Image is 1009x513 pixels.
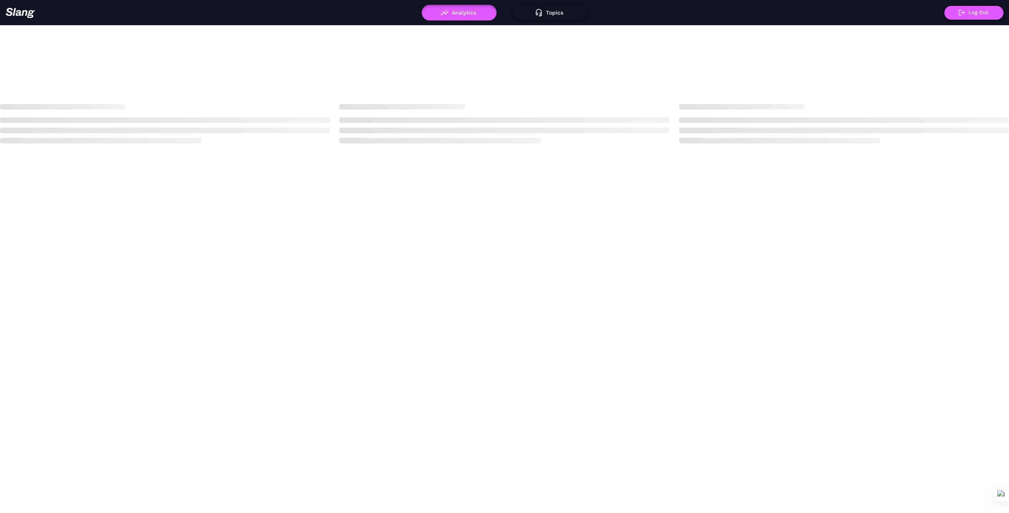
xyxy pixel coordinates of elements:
img: 623511267c55cb56e2f2a487_logo2.png [6,7,35,18]
button: Analytics [422,5,497,20]
button: Topics [512,5,587,20]
button: Log Out [944,6,1003,20]
a: Analytics [422,9,497,15]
